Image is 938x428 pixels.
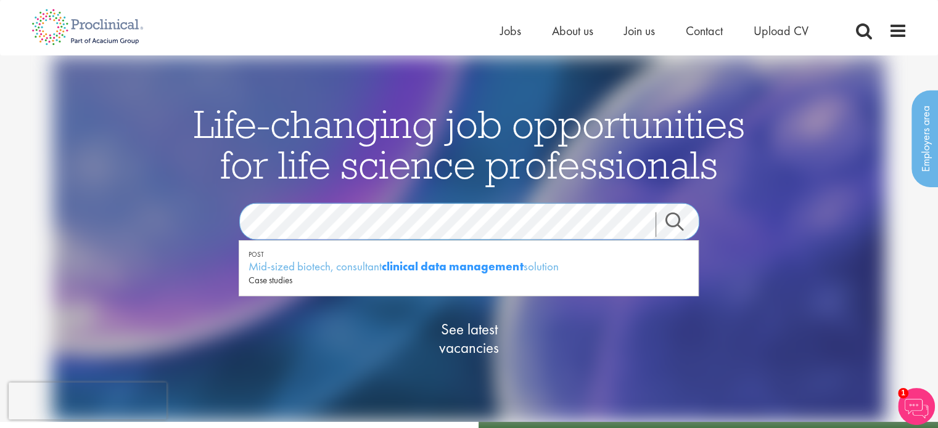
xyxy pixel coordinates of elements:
a: Join us [624,23,655,39]
a: Contact [686,23,723,39]
img: Chatbot [898,388,935,425]
img: candidate home [52,55,886,422]
span: See latest vacancies [408,320,531,357]
a: Jobs [500,23,521,39]
span: Life-changing job opportunities for life science professionals [194,99,745,189]
a: About us [552,23,593,39]
a: Upload CV [754,23,808,39]
iframe: reCAPTCHA [9,382,167,419]
div: Case studies [249,274,689,286]
strong: clinical data management [382,259,523,274]
div: Mid-sized biotech, consultant solution [249,259,689,274]
span: 1 [898,388,908,398]
div: Post [249,250,689,259]
a: See latestvacancies [408,271,531,406]
a: Job search submit button [656,212,709,237]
